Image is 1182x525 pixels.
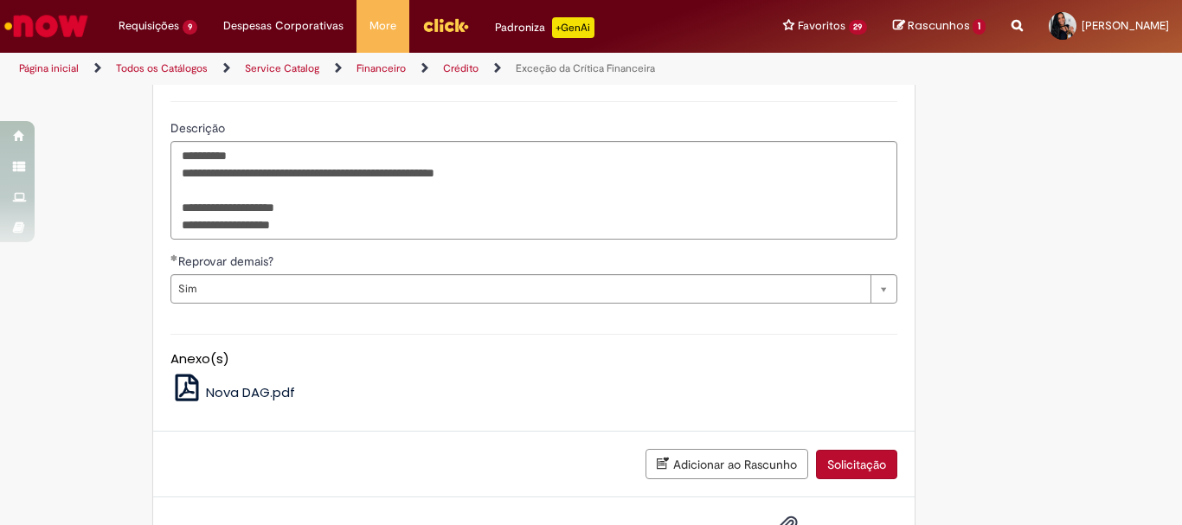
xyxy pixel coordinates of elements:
[13,53,775,85] ul: Trilhas de página
[116,61,208,75] a: Todos os Catálogos
[19,61,79,75] a: Página inicial
[245,61,319,75] a: Service Catalog
[495,17,594,38] div: Padroniza
[170,141,897,240] textarea: Descrição
[170,254,178,261] span: Obrigatório Preenchido
[170,120,228,136] span: Descrição
[170,352,897,367] h5: Anexo(s)
[443,61,479,75] a: Crédito
[2,9,91,43] img: ServiceNow
[816,450,897,479] button: Solicitação
[223,17,344,35] span: Despesas Corporativas
[170,383,296,401] a: Nova DAG.pdf
[646,449,808,479] button: Adicionar ao Rascunho
[798,17,845,35] span: Favoritos
[178,253,277,269] span: Reprovar demais?
[908,17,970,34] span: Rascunhos
[119,17,179,35] span: Requisições
[369,17,396,35] span: More
[183,20,197,35] span: 9
[516,61,655,75] a: Exceção da Crítica Financeira
[1082,18,1169,33] span: [PERSON_NAME]
[357,61,406,75] a: Financeiro
[849,20,868,35] span: 29
[893,18,986,35] a: Rascunhos
[178,275,862,303] span: Sim
[422,12,469,38] img: click_logo_yellow_360x200.png
[973,19,986,35] span: 1
[206,383,295,401] span: Nova DAG.pdf
[552,17,594,38] p: +GenAi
